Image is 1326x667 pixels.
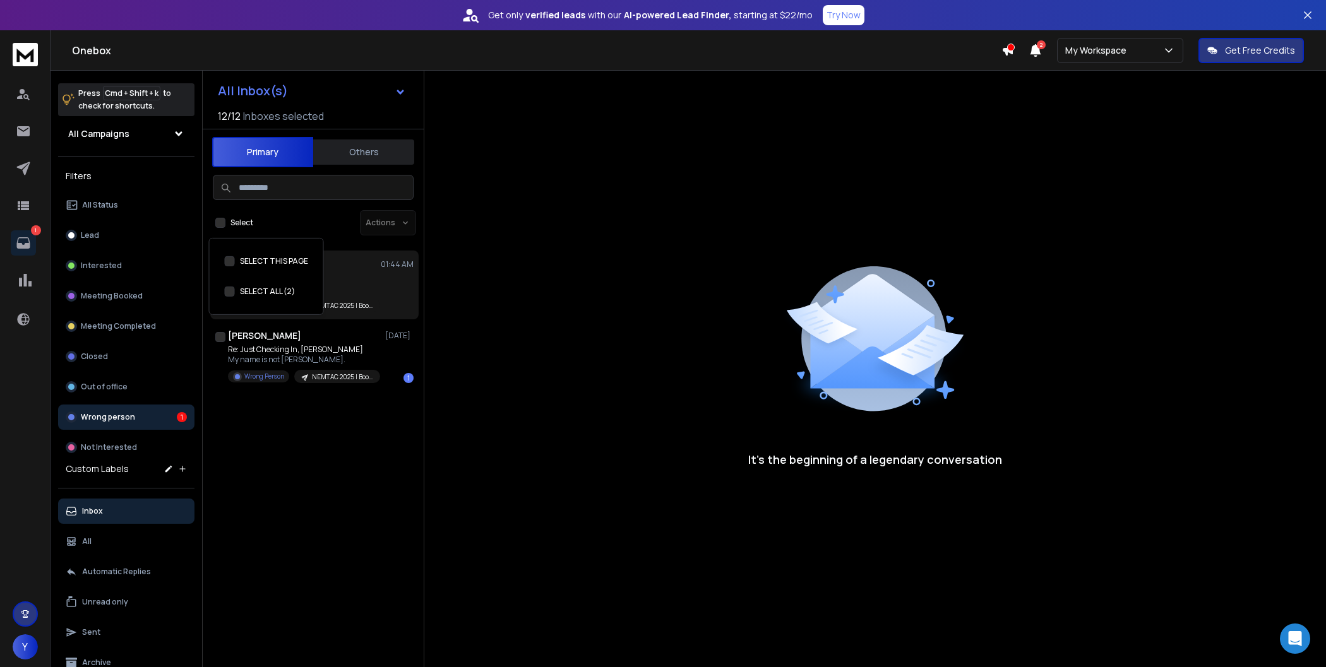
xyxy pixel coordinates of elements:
[228,329,301,342] h1: [PERSON_NAME]
[11,230,36,256] a: 1
[58,499,194,524] button: Inbox
[58,223,194,248] button: Lead
[218,85,288,97] h1: All Inbox(s)
[13,634,38,659] button: Y
[177,412,187,422] div: 1
[1037,40,1046,49] span: 2
[313,138,414,166] button: Others
[31,225,41,235] p: 1
[82,536,92,546] p: All
[72,43,1001,58] h1: Onebox
[81,382,128,392] p: Out of office
[81,321,156,331] p: Meeting Completed
[525,9,585,21] strong: verified leads
[58,253,194,278] button: Interested
[385,331,414,341] p: [DATE]
[230,218,253,228] label: Select
[81,412,135,422] p: Wrong person
[103,86,160,100] span: Cmd + Shift + k
[312,301,373,310] p: NEMTAC 2025 | Booth Engagements
[218,109,241,124] span: 12 / 12
[58,435,194,460] button: Not Interested
[58,192,194,218] button: All Status
[403,373,414,383] div: 1
[78,87,171,112] p: Press to check for shortcuts.
[1225,44,1295,57] p: Get Free Credits
[58,404,194,430] button: Wrong person1
[488,9,813,21] p: Get only with our starting at $22/mo
[82,627,100,637] p: Sent
[748,451,1002,468] p: It’s the beginning of a legendary conversation
[240,286,295,297] label: SELECT ALL (2)
[1198,38,1304,63] button: Get Free Credits
[82,200,118,210] p: All Status
[58,589,194,615] button: Unread only
[81,230,99,240] p: Lead
[58,344,194,369] button: Closed
[68,127,129,140] h1: All Campaigns
[58,121,194,146] button: All Campaigns
[58,529,194,554] button: All
[82,597,128,607] p: Unread only
[827,9,861,21] p: Try Now
[66,463,129,475] h3: Custom Labels
[58,374,194,399] button: Out of office
[81,261,122,271] p: Interested
[243,109,324,124] h3: Inboxes selected
[208,78,416,103] button: All Inbox(s)
[212,137,313,167] button: Primary
[823,5,864,25] button: Try Now
[81,291,143,301] p: Meeting Booked
[58,283,194,309] button: Meeting Booked
[228,345,379,355] p: Re: Just Checking In, [PERSON_NAME]
[624,9,731,21] strong: AI-powered Lead Finder,
[244,372,284,381] p: Wrong Person
[58,167,194,185] h3: Filters
[1065,44,1132,57] p: My Workspace
[58,559,194,584] button: Automatic Replies
[312,372,373,382] p: NEMTAC 2025 | Booth Engagements
[81,442,137,452] p: Not Interested
[13,43,38,66] img: logo
[58,620,194,645] button: Sent
[240,256,308,266] label: SELECT THIS PAGE
[58,314,194,339] button: Meeting Completed
[82,567,151,577] p: Automatic Replies
[81,351,108,362] p: Closed
[82,506,103,516] p: Inbox
[228,355,379,365] p: My name is not [PERSON_NAME].
[381,259,414,269] p: 01:44 AM
[1280,623,1310,654] div: Open Intercom Messenger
